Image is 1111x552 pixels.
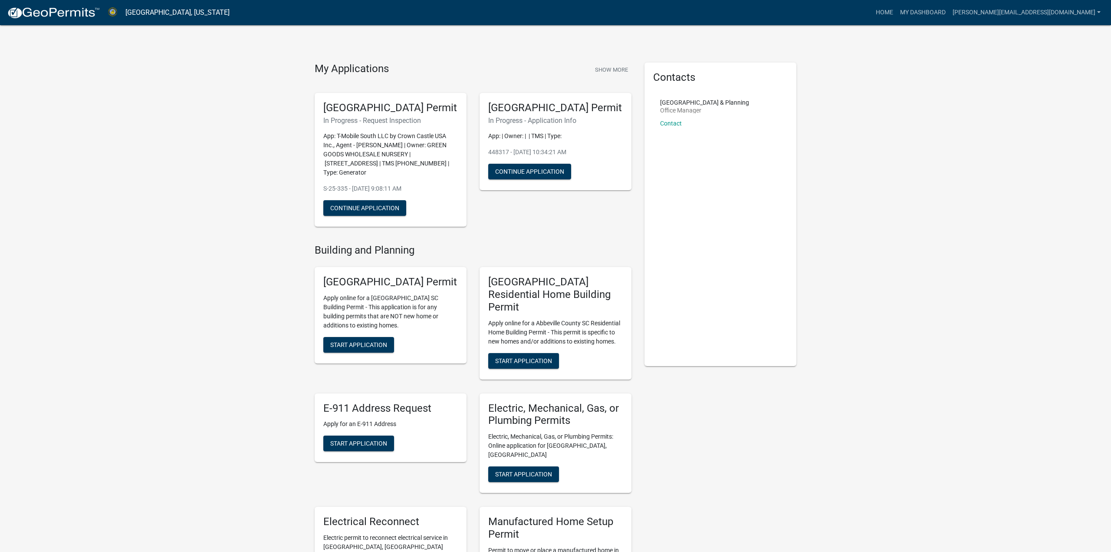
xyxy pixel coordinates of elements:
h5: Electric, Mechanical, Gas, or Plumbing Permits [488,402,623,427]
span: Start Application [330,341,387,348]
a: My Dashboard [897,4,949,21]
button: Start Application [323,337,394,353]
a: [PERSON_NAME][EMAIL_ADDRESS][DOMAIN_NAME] [949,4,1104,21]
h5: [GEOGRAPHIC_DATA] Permit [323,276,458,288]
span: Start Application [495,357,552,364]
h5: [GEOGRAPHIC_DATA] Residential Home Building Permit [488,276,623,313]
h4: My Applications [315,63,389,76]
h5: [GEOGRAPHIC_DATA] Permit [488,102,623,114]
h5: E-911 Address Request [323,402,458,415]
a: Home [872,4,897,21]
h5: Electrical Reconnect [323,516,458,528]
p: Apply online for a Abbeville County SC Residential Home Building Permit - This permit is specific... [488,319,623,346]
a: [GEOGRAPHIC_DATA], [US_STATE] [125,5,230,20]
button: Start Application [488,353,559,369]
h6: In Progress - Request Inspection [323,116,458,125]
p: Office Manager [660,107,749,113]
p: Electric permit to reconnect electrical service in [GEOGRAPHIC_DATA], [GEOGRAPHIC_DATA] [323,533,458,552]
button: Show More [592,63,631,77]
h6: In Progress - Application Info [488,116,623,125]
button: Start Application [488,466,559,482]
button: Continue Application [323,200,406,216]
button: Continue Application [488,164,571,179]
p: App: | Owner: | | TMS | Type: [488,132,623,141]
h5: Contacts [653,71,788,84]
p: S-25-335 - [DATE] 9:08:11 AM [323,184,458,193]
p: App: T-Mobile South LLC by Crown Castle USA Inc., Agent - [PERSON_NAME] | Owner: GREEN GOODS WHOL... [323,132,458,177]
p: 448317 - [DATE] 10:34:21 AM [488,148,623,157]
a: Contact [660,120,682,127]
h4: Building and Planning [315,244,631,257]
button: Start Application [323,436,394,451]
p: Electric, Mechanical, Gas, or Plumbing Permits: Online application for [GEOGRAPHIC_DATA], [GEOGRA... [488,432,623,459]
p: [GEOGRAPHIC_DATA] & Planning [660,99,749,106]
img: Abbeville County, South Carolina [107,7,118,18]
span: Start Application [330,440,387,447]
span: Start Application [495,471,552,478]
p: Apply online for a [GEOGRAPHIC_DATA] SC Building Permit - This application is for any building pe... [323,294,458,330]
h5: [GEOGRAPHIC_DATA] Permit [323,102,458,114]
p: Apply for an E-911 Address [323,420,458,429]
h5: Manufactured Home Setup Permit [488,516,623,541]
